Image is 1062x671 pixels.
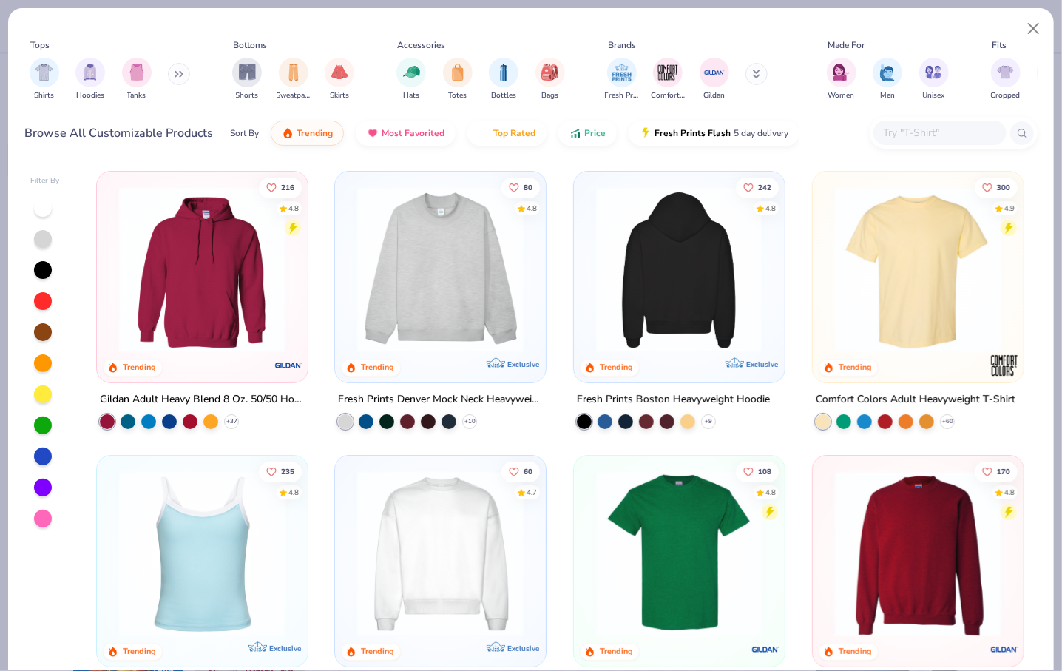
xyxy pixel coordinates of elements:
div: filter for Totes [443,58,473,101]
button: Most Favorited [356,121,456,146]
span: + 37 [226,417,237,426]
button: filter button [919,58,949,101]
img: Bags Image [541,64,558,81]
div: 4.8 [765,203,776,214]
img: Men Image [879,64,896,81]
img: Unisex Image [925,64,942,81]
img: TopRated.gif [478,127,490,139]
button: filter button [325,58,354,101]
span: Fresh Prints [605,90,639,101]
button: filter button [827,58,856,101]
img: Gildan Image [703,61,726,84]
button: Like [736,461,779,482]
span: 108 [758,468,771,475]
span: Unisex [923,90,945,101]
button: filter button [489,58,518,101]
img: Gildan logo [751,634,780,664]
div: 4.8 [288,487,299,498]
span: Trending [297,127,333,139]
div: 4.8 [1004,487,1015,498]
img: trending.gif [282,127,294,139]
button: filter button [605,58,639,101]
button: Fresh Prints Flash5 day delivery [629,121,799,146]
img: flash.gif [640,127,652,139]
button: filter button [700,58,729,101]
button: Close [1020,15,1048,43]
button: filter button [277,58,311,101]
span: Bottles [491,90,516,101]
img: db319196-8705-402d-8b46-62aaa07ed94f [589,471,770,637]
button: filter button [443,58,473,101]
span: + 10 [464,417,476,426]
button: filter button [873,58,902,101]
img: d4a37e75-5f2b-4aef-9a6e-23330c63bbc0 [589,186,770,353]
button: Like [975,461,1018,482]
button: Price [558,121,617,146]
span: Exclusive [507,360,539,369]
img: Fresh Prints Image [611,61,633,84]
div: Fresh Prints Denver Mock Neck Heavyweight Sweatshirt [338,391,543,409]
img: most_fav.gif [367,127,379,139]
div: filter for Shirts [30,58,59,101]
img: 01756b78-01f6-4cc6-8d8a-3c30c1a0c8ac [112,186,293,353]
div: filter for Gildan [700,58,729,101]
div: Tops [30,38,50,52]
span: Sweatpants [277,90,311,101]
button: filter button [30,58,59,101]
span: + 60 [941,417,953,426]
span: Exclusive [268,643,300,653]
img: Sweatpants Image [285,64,302,81]
div: filter for Shorts [232,58,262,101]
span: Top Rated [493,127,535,139]
span: Hoodies [76,90,104,101]
span: Gildan [703,90,725,101]
div: Browse All Customizable Products [25,124,214,142]
span: Women [828,90,855,101]
div: filter for Skirts [325,58,354,101]
img: Skirts Image [331,64,348,81]
img: Tanks Image [129,64,145,81]
span: Men [880,90,895,101]
div: Brands [608,38,636,52]
span: Totes [448,90,467,101]
button: Like [736,177,779,198]
img: Bottles Image [496,64,512,81]
span: 242 [758,183,771,191]
button: Like [259,461,302,482]
span: 235 [281,468,294,475]
div: Comfort Colors Adult Heavyweight T-Shirt [816,391,1015,409]
div: filter for Bags [535,58,565,101]
button: filter button [396,58,426,101]
div: filter for Fresh Prints [605,58,639,101]
span: Exclusive [507,643,539,653]
img: Cropped Image [997,64,1014,81]
span: Shorts [236,90,259,101]
span: 60 [524,468,533,475]
span: Shirts [34,90,54,101]
button: filter button [122,58,152,101]
div: 4.7 [527,487,538,498]
img: Shorts Image [239,64,256,81]
div: filter for Sweatpants [277,58,311,101]
img: 91acfc32-fd48-4d6b-bdad-a4c1a30ac3fc [770,186,951,353]
img: a25d9891-da96-49f3-a35e-76288174bf3a [112,471,293,637]
input: Try "T-Shirt" [882,124,996,141]
img: Comfort Colors logo [990,351,1019,380]
img: Gildan logo [273,351,302,380]
button: Top Rated [467,121,547,146]
img: Comfort Colors Image [657,61,679,84]
div: filter for Hoodies [75,58,105,101]
span: Price [584,127,606,139]
div: 4.8 [288,203,299,214]
div: filter for Tanks [122,58,152,101]
img: Totes Image [450,64,466,81]
button: filter button [75,58,105,101]
img: 1358499d-a160-429c-9f1e-ad7a3dc244c9 [350,471,531,637]
span: Skirts [330,90,349,101]
div: filter for Comfort Colors [651,58,685,101]
div: filter for Men [873,58,902,101]
span: 216 [281,183,294,191]
span: Comfort Colors [651,90,685,101]
div: Gildan Adult Heavy Blend 8 Oz. 50/50 Hooded Sweatshirt [100,391,305,409]
button: Like [975,177,1018,198]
